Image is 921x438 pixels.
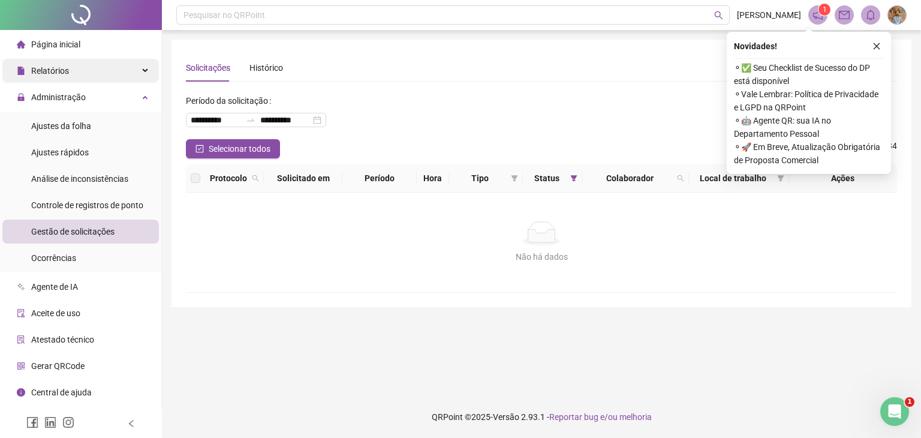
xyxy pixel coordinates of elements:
[888,6,906,24] img: 69849
[186,91,276,110] label: Período da solicitação
[734,88,884,114] span: ⚬ Vale Lembrar: Política de Privacidade e LGPD na QRPoint
[823,5,827,14] span: 1
[31,40,80,49] span: Página inicial
[775,169,787,187] span: filter
[734,114,884,140] span: ⚬ 🤖 Agente QR: sua IA no Departamento Pessoal
[264,164,342,193] th: Solicitado em
[31,253,76,263] span: Ocorrências
[734,40,777,53] span: Novidades !
[777,175,784,182] span: filter
[209,142,270,155] span: Selecionar todos
[31,92,86,102] span: Administração
[677,175,684,182] span: search
[528,172,565,185] span: Status
[812,10,823,20] span: notification
[508,169,520,187] span: filter
[31,200,143,210] span: Controle de registros de ponto
[127,419,136,428] span: left
[186,61,230,74] div: Solicitações
[493,412,519,422] span: Versão
[249,61,283,74] div: Histórico
[26,416,38,428] span: facebook
[818,4,830,16] sup: 1
[549,412,652,422] span: Reportar bug e/ou melhoria
[417,164,449,193] th: Hora
[246,115,255,125] span: swap-right
[17,40,25,49] span: home
[880,397,909,426] iframe: Intercom live chat
[31,335,94,344] span: Atestado técnico
[17,335,25,344] span: solution
[342,164,417,193] th: Período
[31,388,92,397] span: Central de ajuda
[31,282,78,292] span: Agente de IA
[17,93,25,101] span: lock
[246,115,255,125] span: to
[905,397,914,407] span: 1
[570,175,577,182] span: filter
[839,10,850,20] span: mail
[737,8,801,22] span: [PERSON_NAME]
[17,309,25,317] span: audit
[794,172,892,185] div: Ações
[734,140,884,167] span: ⚬ 🚀 Em Breve, Atualização Obrigatória de Proposta Comercial
[694,172,772,185] span: Local de trabalho
[31,66,69,76] span: Relatórios
[186,139,280,158] button: Selecionar todos
[568,169,580,187] span: filter
[162,396,921,438] footer: QRPoint © 2025 - 2.93.1 -
[31,308,80,318] span: Aceite de uso
[44,416,56,428] span: linkedin
[200,250,883,263] div: Não há dados
[675,169,687,187] span: search
[17,362,25,370] span: qrcode
[511,175,518,182] span: filter
[210,172,247,185] span: Protocolo
[17,67,25,75] span: file
[31,174,128,184] span: Análise de inconsistências
[62,416,74,428] span: instagram
[31,121,91,131] span: Ajustes da folha
[17,388,25,397] span: info-circle
[734,61,884,88] span: ⚬ ✅ Seu Checklist de Sucesso do DP está disponível
[31,227,115,236] span: Gestão de solicitações
[587,172,672,185] span: Colaborador
[872,42,881,50] span: close
[714,11,723,20] span: search
[249,169,261,187] span: search
[865,10,876,20] span: bell
[31,361,85,371] span: Gerar QRCode
[454,172,507,185] span: Tipo
[195,145,204,153] span: check-square
[252,175,259,182] span: search
[31,148,89,157] span: Ajustes rápidos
